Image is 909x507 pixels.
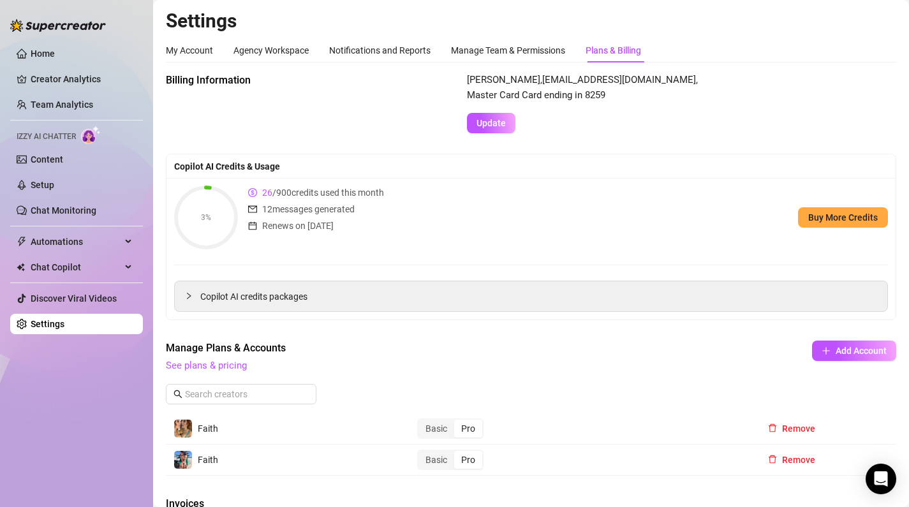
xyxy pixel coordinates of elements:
[10,19,106,32] img: logo-BBDzfeDw.svg
[836,346,887,356] span: Add Account
[31,99,93,110] a: Team Analytics
[454,451,482,469] div: Pro
[198,455,218,465] span: Faith
[467,113,515,133] button: Update
[768,455,777,464] span: delete
[329,43,431,57] div: Notifications and Reports
[200,290,877,304] span: Copilot AI credits packages
[477,118,506,128] span: Update
[198,423,218,434] span: Faith
[174,214,238,221] span: 3%
[262,186,384,200] span: / 900 credits used this month
[782,455,815,465] span: Remove
[822,346,831,355] span: plus
[758,450,825,470] button: Remove
[417,450,484,470] div: segmented control
[248,219,257,233] span: calendar
[758,418,825,439] button: Remove
[233,43,309,57] div: Agency Workspace
[248,202,257,216] span: mail
[808,212,878,223] span: Buy More Credits
[166,73,380,88] span: Billing Information
[31,180,54,190] a: Setup
[262,202,355,216] span: 12 messages generated
[166,341,725,356] span: Manage Plans & Accounts
[866,464,896,494] div: Open Intercom Messenger
[262,187,272,198] span: 26
[586,43,641,57] div: Plans & Billing
[812,341,896,361] button: Add Account
[175,281,887,311] div: Copilot AI credits packages
[798,207,888,228] button: Buy More Credits
[782,423,815,434] span: Remove
[166,43,213,57] div: My Account
[174,451,192,469] img: Faith
[17,131,76,143] span: Izzy AI Chatter
[166,360,247,371] a: See plans & pricing
[31,48,55,59] a: Home
[31,319,64,329] a: Settings
[418,420,454,437] div: Basic
[185,292,193,300] span: collapsed
[17,237,27,247] span: thunderbolt
[31,69,133,89] a: Creator Analytics
[81,126,101,144] img: AI Chatter
[451,43,565,57] div: Manage Team & Permissions
[174,390,182,399] span: search
[31,231,121,252] span: Automations
[768,423,777,432] span: delete
[31,154,63,165] a: Content
[248,186,257,200] span: dollar-circle
[31,293,117,304] a: Discover Viral Videos
[17,263,25,272] img: Chat Copilot
[454,420,482,437] div: Pro
[185,387,299,401] input: Search creators
[31,257,121,277] span: Chat Copilot
[417,418,484,439] div: segmented control
[166,9,896,33] h2: Settings
[31,205,96,216] a: Chat Monitoring
[174,159,888,173] div: Copilot AI Credits & Usage
[467,73,698,103] span: [PERSON_NAME] , [EMAIL_ADDRESS][DOMAIN_NAME] , Master Card Card ending in 8259
[174,420,192,437] img: Faith
[418,451,454,469] div: Basic
[262,219,334,233] span: Renews on [DATE]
